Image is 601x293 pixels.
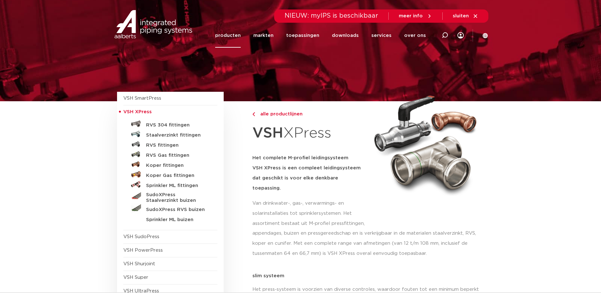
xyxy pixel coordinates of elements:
a: meer info [399,13,432,19]
a: VSH Shurjoint [123,261,155,266]
h5: Het complete M-profiel leidingsysteem VSH XPress is een compleet leidingsysteem dat geschikt is v... [252,153,367,193]
a: SudoXPress Staalverzinkt buizen [123,190,217,203]
h5: SudoXPress RVS buizen [146,207,209,213]
span: NIEUW: myIPS is beschikbaar [285,13,378,19]
a: Sprinkler ML fittingen [123,179,217,190]
a: Staalverzinkt fittingen [123,129,217,139]
a: sluiten [453,13,478,19]
h5: RVS 304 fittingen [146,122,209,128]
h5: Staalverzinkt fittingen [146,132,209,138]
span: VSH XPress [123,109,152,114]
a: toepassingen [286,23,319,48]
h5: RVS fittingen [146,143,209,148]
h5: Sprinkler ML buizen [146,217,209,223]
a: RVS 304 fittingen [123,119,217,129]
h1: XPress [252,121,367,145]
span: meer info [399,14,423,18]
p: slim systeem [252,273,484,278]
a: VSH PowerPress [123,248,163,253]
a: over ons [404,23,426,48]
nav: Menu [215,23,426,48]
h5: Koper fittingen [146,163,209,168]
a: VSH SmartPress [123,96,161,101]
a: Sprinkler ML buizen [123,214,217,224]
a: RVS Gas fittingen [123,149,217,159]
span: sluiten [453,14,469,18]
h5: RVS Gas fittingen [146,153,209,158]
a: alle productlijnen [252,110,367,118]
a: producten [215,23,241,48]
p: Van drinkwater-, gas-, verwarmings- en solarinstallaties tot sprinklersystemen. Het assortiment b... [252,198,367,229]
h5: Koper Gas fittingen [146,173,209,179]
a: Koper Gas fittingen [123,169,217,179]
a: markten [253,23,274,48]
h5: SudoXPress Staalverzinkt buizen [146,192,209,203]
h5: Sprinkler ML fittingen [146,183,209,189]
a: downloads [332,23,359,48]
a: RVS fittingen [123,139,217,149]
p: appendages, buizen en pressgereedschap en is verkrijgbaar in de materialen staalverzinkt, RVS, ko... [252,228,484,259]
img: chevron-right.svg [252,112,255,116]
a: VSH Super [123,275,148,280]
a: VSH SudoPress [123,234,159,239]
a: services [371,23,392,48]
a: Koper fittingen [123,159,217,169]
a: SudoXPress RVS buizen [123,203,217,214]
strong: VSH [252,126,283,140]
span: alle productlijnen [256,112,303,116]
